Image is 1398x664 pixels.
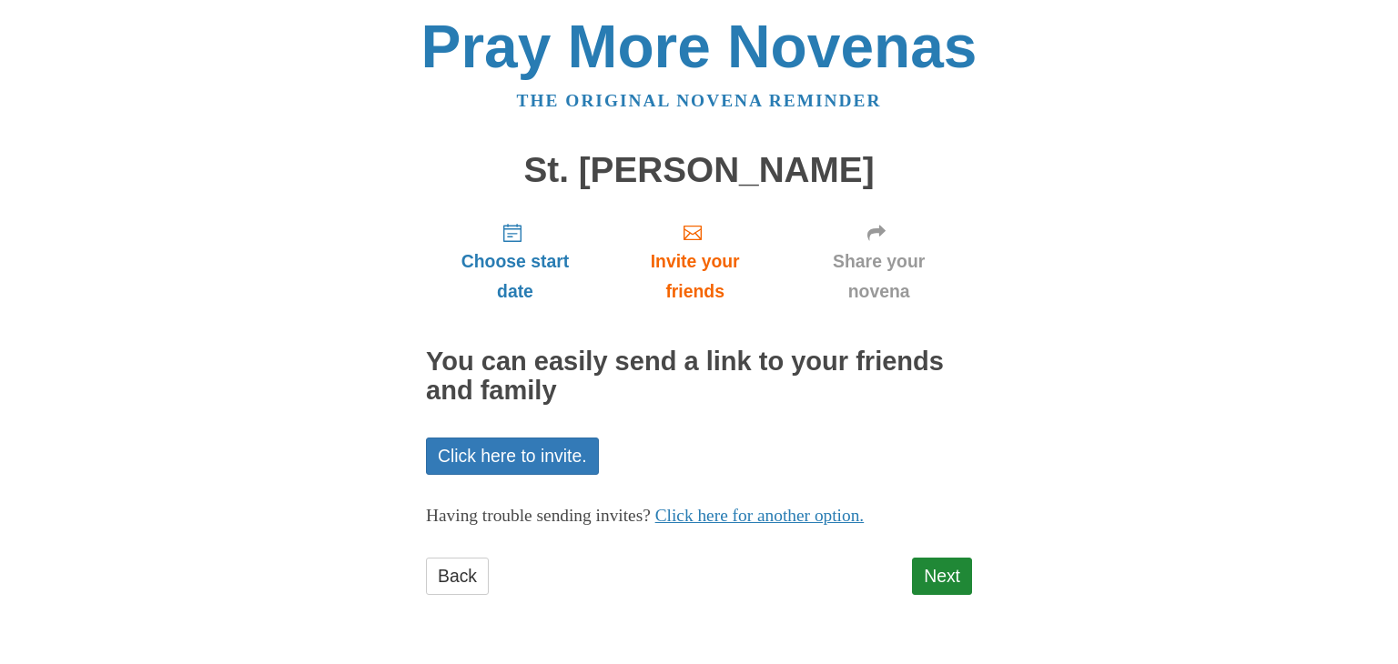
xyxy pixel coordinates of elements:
a: Pray More Novenas [421,13,978,80]
span: Invite your friends [623,246,767,307]
a: Click here for another option. [655,506,865,525]
a: Back [426,558,489,595]
a: The original novena reminder [517,91,882,110]
a: Invite your friends [604,207,785,316]
span: Choose start date [444,246,586,307]
span: Share your novena [804,246,954,307]
h1: St. [PERSON_NAME] [426,151,972,190]
h2: You can easily send a link to your friends and family [426,347,972,406]
a: Click here to invite. [426,438,599,475]
a: Choose start date [426,207,604,316]
a: Next [912,558,972,595]
span: Having trouble sending invites? [426,506,651,525]
a: Share your novena [785,207,972,316]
